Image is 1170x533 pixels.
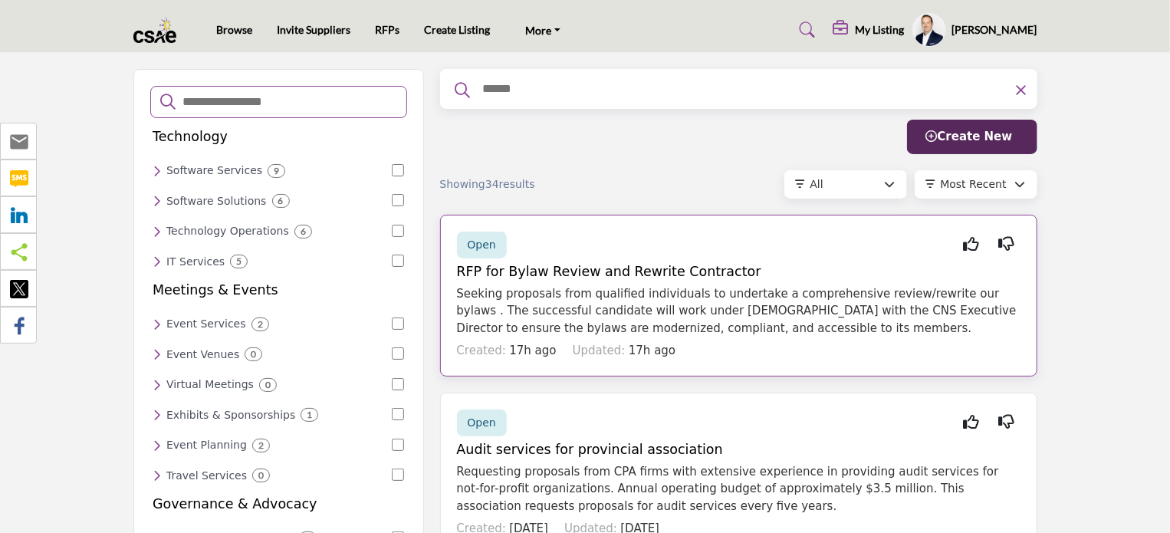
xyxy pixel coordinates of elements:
[440,176,620,192] div: Showing results
[301,408,318,422] div: 1 Results For Exhibits & Sponsorships
[392,194,404,206] input: Select Software Solutions
[392,378,404,390] input: Select Virtual Meetings
[999,422,1015,423] i: Not Interested
[457,344,506,357] span: Created:
[392,164,404,176] input: Select Software Services
[274,166,279,176] b: 9
[392,439,404,451] input: Select Event Planning
[166,378,254,391] h6: Virtual meeting platforms and services
[307,410,312,420] b: 1
[153,282,278,298] h5: Meetings & Events
[252,469,270,482] div: 0 Results For Travel Services
[301,226,306,237] b: 6
[392,347,404,360] input: Select Event Venues
[392,408,404,420] input: Select Exhibits & Sponsorships
[926,130,1013,143] span: Create New
[268,164,285,178] div: 9 Results For Software Services
[810,178,823,190] span: All
[251,349,256,360] b: 0
[392,225,404,237] input: Select Technology Operations
[907,120,1037,154] button: Create New
[230,255,248,268] div: 5 Results For IT Services
[153,129,228,145] h5: Technology
[294,225,312,239] div: 6 Results For Technology Operations
[514,19,571,41] a: More
[277,23,350,36] a: Invite Suppliers
[182,92,396,112] input: Search Categories
[166,469,247,482] h6: Travel planning and management services
[457,463,1020,515] p: Requesting proposals from CPA firms with extensive experience in providing audit services for not...
[392,255,404,267] input: Select IT Services
[245,347,262,361] div: 0 Results For Event Venues
[856,23,905,37] h5: My Listing
[166,195,267,208] h6: Software solutions and applications
[278,196,284,206] b: 6
[166,409,295,422] h6: Exhibition and sponsorship services
[952,22,1037,38] h5: [PERSON_NAME]
[833,21,905,39] div: My Listing
[424,23,490,36] a: Create Listing
[509,344,556,357] span: 17h ago
[573,344,626,357] span: Updated:
[251,317,269,331] div: 2 Results For Event Services
[457,285,1020,337] p: Seeking proposals from qualified individuals to undertake a comprehensive review/rewrite our byla...
[258,319,263,330] b: 2
[457,442,1020,458] h5: Audit services for provincial association
[236,256,242,267] b: 5
[216,23,252,36] a: Browse
[468,416,496,429] span: Open
[133,18,185,43] img: site Logo
[457,264,1020,280] h5: RFP for Bylaw Review and Rewrite Contractor
[153,496,317,512] h5: Governance & Advocacy
[999,244,1015,245] i: Not Interested
[258,440,264,451] b: 2
[392,469,404,481] input: Select Travel Services
[258,470,264,481] b: 0
[252,439,270,452] div: 2 Results For Event Planning
[485,178,499,190] span: 34
[166,348,239,361] h6: Venues for hosting events
[166,255,225,268] h6: IT services and support
[392,317,404,330] input: Select Event Services
[375,23,399,36] a: RFPs
[166,317,246,331] h6: Comprehensive event management services
[272,194,290,208] div: 6 Results For Software Solutions
[265,380,271,390] b: 0
[166,439,247,452] h6: Professional event planning services
[963,422,979,423] i: Interested
[166,225,289,238] h6: Services for managing technology operations
[629,344,675,357] span: 17h ago
[963,244,979,245] i: Interested
[468,239,496,251] span: Open
[784,18,825,42] a: Search
[166,164,262,177] h6: Software development and support services
[941,178,1007,190] span: Most Recent
[912,13,946,47] button: Show hide supplier dropdown
[259,378,277,392] div: 0 Results For Virtual Meetings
